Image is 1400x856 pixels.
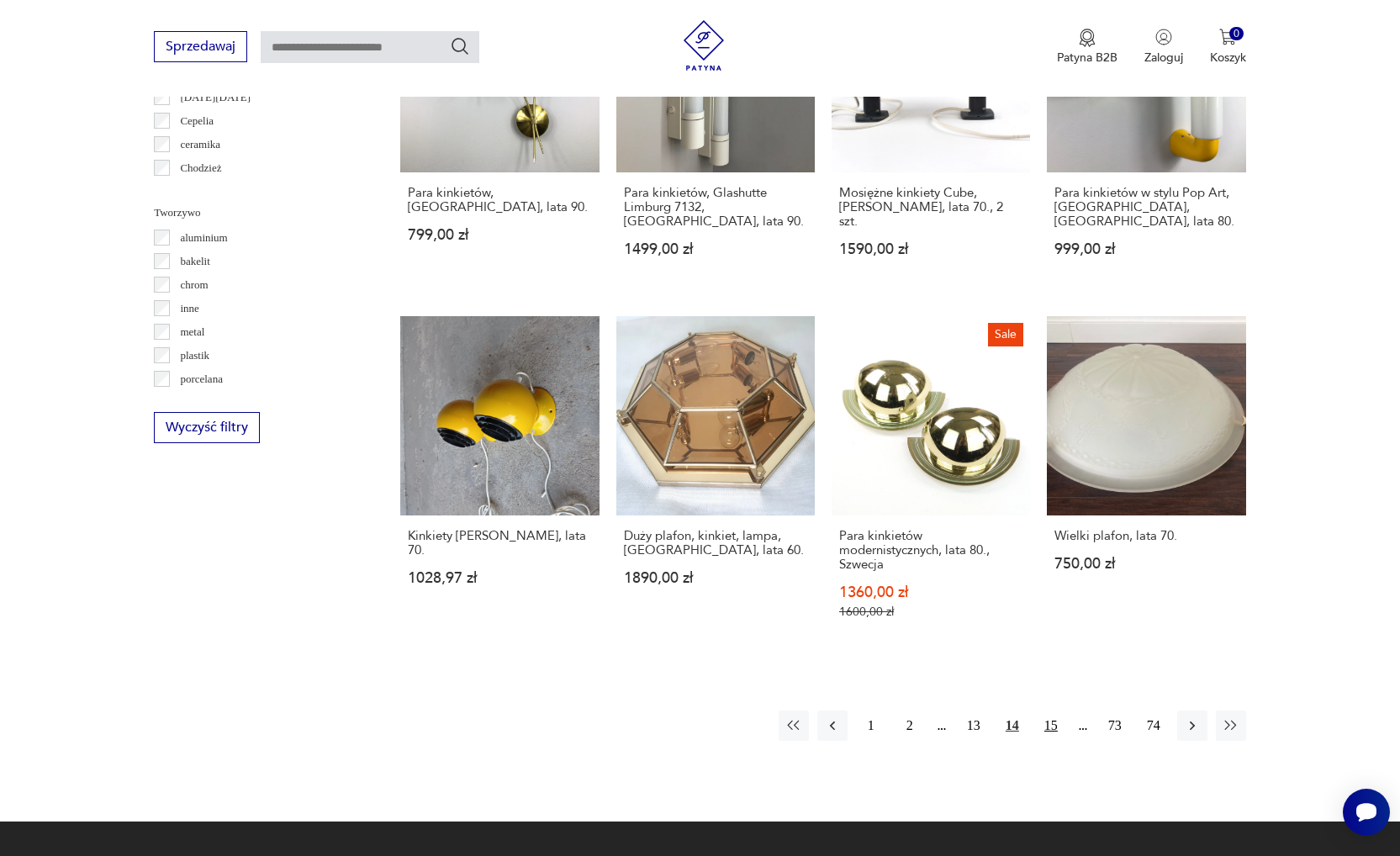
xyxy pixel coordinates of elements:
img: Patyna - sklep z meblami i dekoracjami vintage [679,20,729,71]
p: aluminium [180,229,227,247]
p: inne [180,299,198,318]
a: Wielki plafon, lata 70.Wielki plafon, lata 70.750,00 zł [1047,316,1245,651]
button: 74 [1138,711,1169,741]
p: plastik [180,346,209,365]
p: bakelit [180,252,209,271]
p: metal [180,323,204,341]
button: 0Koszyk [1210,29,1246,66]
p: 1890,00 zł [624,571,807,585]
button: Zaloguj [1144,29,1183,66]
h3: Para kinkietów, [GEOGRAPHIC_DATA], lata 90. [408,186,591,214]
iframe: Smartsupp widget button [1343,789,1390,836]
p: 799,00 zł [408,228,591,242]
p: ceramika [180,135,220,154]
p: 1600,00 zł [839,605,1022,619]
button: 1 [856,711,886,741]
a: Kinkiety Abo Randers, lata 70.Kinkiety [PERSON_NAME], lata 70.1028,97 zł [400,316,599,651]
p: Zaloguj [1144,50,1183,66]
p: 1590,00 zł [839,242,1022,256]
button: 2 [895,711,925,741]
p: 1028,97 zł [408,571,591,585]
button: Wyczyść filtry [154,412,260,443]
button: 13 [959,711,989,741]
p: Cepelia [180,112,214,130]
a: Sprzedawaj [154,42,247,54]
p: porcelana [180,370,223,388]
p: Ćmielów [180,182,220,201]
p: Patyna B2B [1057,50,1117,66]
button: 14 [997,711,1028,741]
img: Ikona medalu [1079,29,1096,47]
p: chrom [180,276,208,294]
p: 999,00 zł [1054,242,1238,256]
a: Ikona medaluPatyna B2B [1057,29,1117,66]
button: Patyna B2B [1057,29,1117,66]
img: Ikona koszyka [1219,29,1236,45]
a: Duży plafon, kinkiet, lampa, Włochy, lata 60.Duży plafon, kinkiet, lampa, [GEOGRAPHIC_DATA], lata... [616,316,815,651]
h3: Kinkiety [PERSON_NAME], lata 70. [408,529,591,557]
button: Sprzedawaj [154,31,247,62]
p: Chodzież [180,159,221,177]
p: 1499,00 zł [624,242,807,256]
p: porcelit [180,394,214,412]
p: 1360,00 zł [839,585,1022,600]
img: Ikonka użytkownika [1155,29,1172,45]
p: Tworzywo [154,203,360,222]
button: 15 [1036,711,1066,741]
button: Szukaj [450,36,470,56]
a: SalePara kinkietów modernistycznych, lata 80., SzwecjaPara kinkietów modernistycznych, lata 80., ... [832,316,1030,651]
h3: Para kinkietów w stylu Pop Art, [GEOGRAPHIC_DATA], [GEOGRAPHIC_DATA], lata 80. [1054,186,1238,229]
h3: Mosiężne kinkiety Cube, [PERSON_NAME], lata 70., 2 szt. [839,186,1022,229]
h3: Duży plafon, kinkiet, lampa, [GEOGRAPHIC_DATA], lata 60. [624,529,807,557]
h3: Para kinkietów modernistycznych, lata 80., Szwecja [839,529,1022,572]
button: 73 [1100,711,1130,741]
p: [DATE][DATE] [180,88,251,107]
p: Koszyk [1210,50,1246,66]
h3: Para kinkietów, Glashutte Limburg 7132, [GEOGRAPHIC_DATA], lata 90. [624,186,807,229]
div: 0 [1229,27,1244,41]
p: 750,00 zł [1054,557,1238,571]
h3: Wielki plafon, lata 70. [1054,529,1238,543]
